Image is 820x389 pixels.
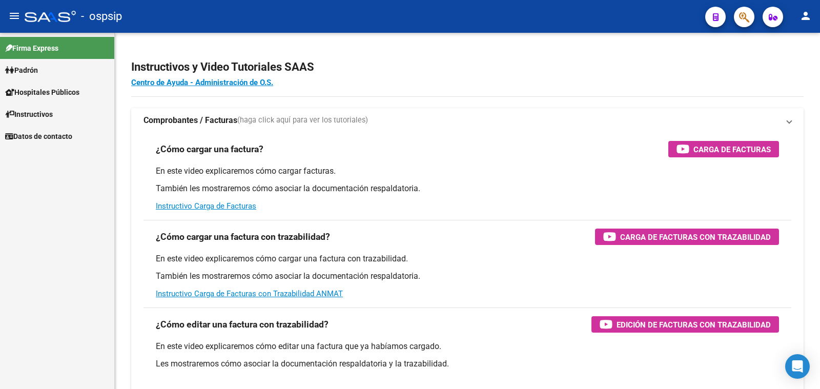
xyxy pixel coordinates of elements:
span: (haga click aquí para ver los tutoriales) [237,115,368,126]
p: Les mostraremos cómo asociar la documentación respaldatoria y la trazabilidad. [156,358,779,370]
span: Carga de Facturas con Trazabilidad [620,231,771,243]
button: Carga de Facturas con Trazabilidad [595,229,779,245]
button: Edición de Facturas con Trazabilidad [591,316,779,333]
span: Edición de Facturas con Trazabilidad [617,318,771,331]
strong: Comprobantes / Facturas [143,115,237,126]
a: Instructivo Carga de Facturas con Trazabilidad ANMAT [156,289,343,298]
span: Carga de Facturas [693,143,771,156]
p: En este video explicaremos cómo editar una factura que ya habíamos cargado. [156,341,779,352]
span: - ospsip [81,5,122,28]
p: También les mostraremos cómo asociar la documentación respaldatoria. [156,183,779,194]
mat-icon: menu [8,10,20,22]
div: Open Intercom Messenger [785,354,810,379]
h3: ¿Cómo cargar una factura? [156,142,263,156]
h3: ¿Cómo editar una factura con trazabilidad? [156,317,329,332]
mat-expansion-panel-header: Comprobantes / Facturas(haga click aquí para ver los tutoriales) [131,108,804,133]
p: En este video explicaremos cómo cargar una factura con trazabilidad. [156,253,779,264]
h2: Instructivos y Video Tutoriales SAAS [131,57,804,77]
span: Firma Express [5,43,58,54]
h3: ¿Cómo cargar una factura con trazabilidad? [156,230,330,244]
span: Datos de contacto [5,131,72,142]
p: En este video explicaremos cómo cargar facturas. [156,166,779,177]
span: Padrón [5,65,38,76]
mat-icon: person [799,10,812,22]
a: Centro de Ayuda - Administración de O.S. [131,78,273,87]
p: También les mostraremos cómo asociar la documentación respaldatoria. [156,271,779,282]
span: Instructivos [5,109,53,120]
a: Instructivo Carga de Facturas [156,201,256,211]
button: Carga de Facturas [668,141,779,157]
span: Hospitales Públicos [5,87,79,98]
